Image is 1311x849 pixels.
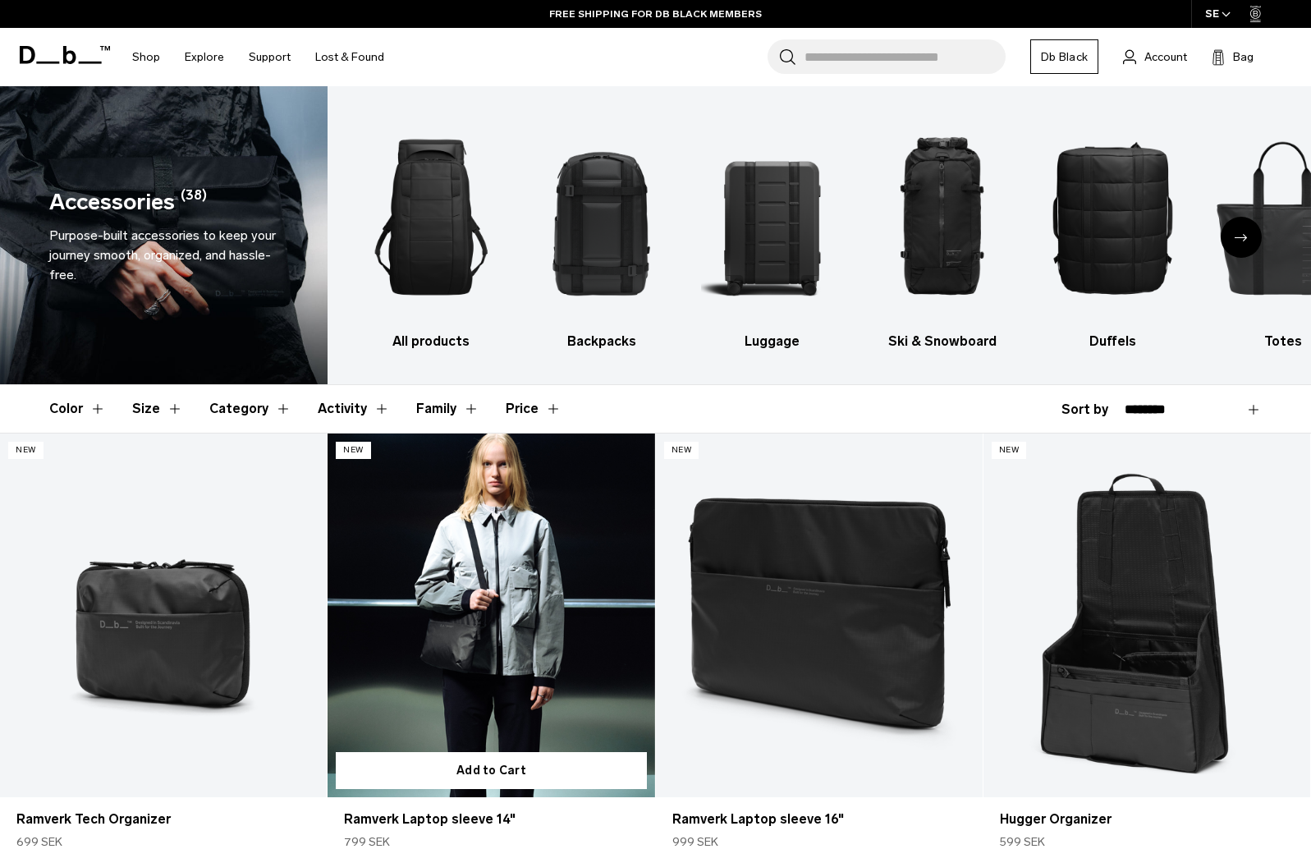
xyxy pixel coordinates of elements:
p: New [8,442,44,459]
button: Toggle Filter [416,385,479,433]
a: Db Ski & Snowboard [872,111,1013,351]
a: Support [249,28,291,86]
img: Db [701,111,842,324]
span: Bag [1233,48,1254,66]
button: Toggle Filter [49,385,106,433]
a: Ramverk Laptop sleeve 16" [672,810,966,829]
button: Toggle Filter [132,385,183,433]
h1: Accessories [49,186,175,219]
li: 4 / 10 [872,111,1013,351]
a: Db Black [1030,39,1098,74]
a: Hugger Organizer [1000,810,1294,829]
a: Hugger Organizer [983,434,1310,797]
p: New [664,442,699,459]
li: 2 / 10 [531,111,672,351]
h3: Duffels [1042,332,1183,351]
span: (38) [181,186,207,219]
li: 3 / 10 [701,111,842,351]
h3: Ski & Snowboard [872,332,1013,351]
div: Next slide [1221,217,1262,258]
a: Db All products [360,111,502,351]
a: Ramverk Laptop sleeve 14" [344,810,638,829]
a: Explore [185,28,224,86]
h3: All products [360,332,502,351]
li: 5 / 10 [1042,111,1183,351]
button: Toggle Filter [318,385,390,433]
a: Db Backpacks [531,111,672,351]
button: Bag [1212,47,1254,67]
a: Ramverk Laptop sleeve 14 [328,434,654,797]
img: Db [360,111,502,324]
button: Add to Cart [336,752,646,789]
img: Db [872,111,1013,324]
a: Db Luggage [701,111,842,351]
button: Toggle Price [506,385,562,433]
a: Account [1123,47,1187,67]
img: Db [531,111,672,324]
img: Db [1042,111,1183,324]
span: Account [1144,48,1187,66]
div: Purpose-built accessories to keep your journey smooth, organized, and hassle-free. [49,226,278,285]
a: FREE SHIPPING FOR DB BLACK MEMBERS [549,7,762,21]
p: New [992,442,1027,459]
h3: Backpacks [531,332,672,351]
p: New [336,442,371,459]
a: Ramverk Tech Organizer [16,810,310,829]
a: Shop [132,28,160,86]
a: Db Duffels [1042,111,1183,351]
li: 1 / 10 [360,111,502,351]
button: Toggle Filter [209,385,291,433]
h3: Luggage [701,332,842,351]
a: Lost & Found [315,28,384,86]
nav: Main Navigation [120,28,397,86]
a: Ramverk Laptop sleeve 16 [656,434,983,797]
